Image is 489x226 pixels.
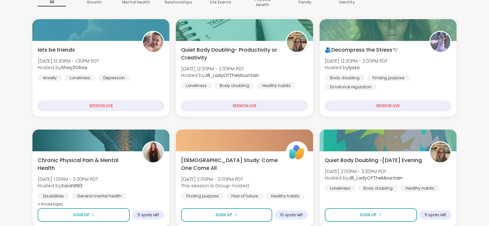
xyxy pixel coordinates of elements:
button: Sign Up [38,208,130,222]
span: [DATE] 2:00PM - 3:00PM PDT [181,176,249,182]
div: Anxiety [38,75,62,81]
div: Body doubling [325,75,365,81]
span: Sign Up [73,212,90,218]
div: SESSION LIVE [325,100,451,111]
span: [DEMOGRAPHIC_DATA] Study: Come One Come All [181,157,278,172]
span: 🫂Decompress the Stress🕊️ [325,46,399,54]
span: 5 spots left [138,212,159,218]
div: Loneliness [65,75,95,81]
div: Emotional regulation [325,84,377,90]
button: Sign Up [325,208,417,222]
div: Healthy habits [266,193,305,199]
span: Hosted by [38,182,98,189]
span: Sign Up [215,212,232,218]
img: Shay2Olivia [143,32,163,52]
span: Hosted by [325,175,403,181]
div: Body doubling [214,82,254,89]
img: Jill_LadyOfTheMountain [287,32,307,52]
span: Hosted by [325,64,388,71]
div: Healthy habits [257,82,296,89]
span: [DATE] 12:30PM - 2:00PM PDT [181,66,259,72]
b: Jill_LadyOfTheMountain [348,175,403,181]
div: Body doubling [358,185,398,192]
span: [DATE] 1:00PM - 2:30PM PDT [38,176,98,182]
div: Healthy habits [401,185,440,192]
b: SarahR83 [61,182,82,189]
div: Finding purpose [181,193,224,199]
span: Hosted by [181,72,259,79]
div: General mental health [72,193,127,199]
div: Disabilities [38,193,69,199]
b: lyssa [348,64,360,71]
span: [DATE] 12:30PM - 1:30PM PDT [38,58,99,64]
span: Hosted by [38,64,99,71]
div: Loneliness [181,82,212,89]
img: Jill_LadyOfTheMountain [430,142,450,162]
div: Loneliness [325,185,356,192]
img: lyssa [430,32,450,52]
b: Shay2Olivia [61,64,87,71]
div: SESSION LIVE [38,100,164,111]
span: This session is Group-hosted [181,182,249,189]
img: SarahR83 [143,142,163,162]
div: Finding purpose [367,75,410,81]
span: Chronic Physical Pain & Mental Health [38,157,135,172]
div: Fear of failure [226,193,263,199]
span: [DATE] 12:30PM - 2:00PM PDT [325,58,388,64]
b: Jill_LadyOfTheMountain [205,72,259,79]
span: lets be friends [38,46,75,54]
span: 10 spots left [280,212,303,218]
img: ShareWell [287,142,307,162]
span: Quiet Body Doubling -[DATE] Evening [325,157,422,164]
div: SESSION LIVE [181,100,308,111]
span: [DATE] 2:00PM - 3:30PM PDT [325,168,403,175]
span: Quiet Body Doubling- Productivity or Creativity [181,46,278,62]
span: Sign Up [360,212,377,218]
span: 5 spots left [425,212,446,218]
button: Sign Up [181,208,272,222]
div: Depression [98,75,130,81]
